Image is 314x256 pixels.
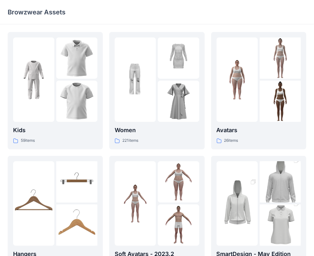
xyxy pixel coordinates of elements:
img: folder 3 [56,204,97,246]
img: folder 3 [56,81,97,122]
img: folder 2 [158,37,199,79]
img: folder 3 [260,81,301,122]
img: folder 2 [56,161,97,203]
p: 59 items [21,137,35,144]
img: folder 3 [158,204,199,246]
img: folder 1 [115,59,156,100]
p: Browzwear Assets [8,8,65,17]
a: folder 1folder 2folder 3Avatars26items [211,32,306,149]
img: folder 1 [13,183,54,224]
img: folder 2 [158,161,199,203]
p: 26 items [224,137,238,144]
img: folder 2 [260,151,301,213]
p: Kids [13,126,97,135]
img: folder 3 [158,81,199,122]
img: folder 1 [217,59,258,100]
p: Avatars [217,126,301,135]
a: folder 1folder 2folder 3Kids59items [8,32,103,149]
img: folder 2 [260,37,301,79]
img: folder 1 [13,59,54,100]
img: folder 2 [56,37,97,79]
img: folder 1 [115,183,156,224]
img: folder 1 [217,172,258,235]
p: Women [115,126,199,135]
p: 221 items [122,137,138,144]
a: folder 1folder 2folder 3Women221items [109,32,204,149]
